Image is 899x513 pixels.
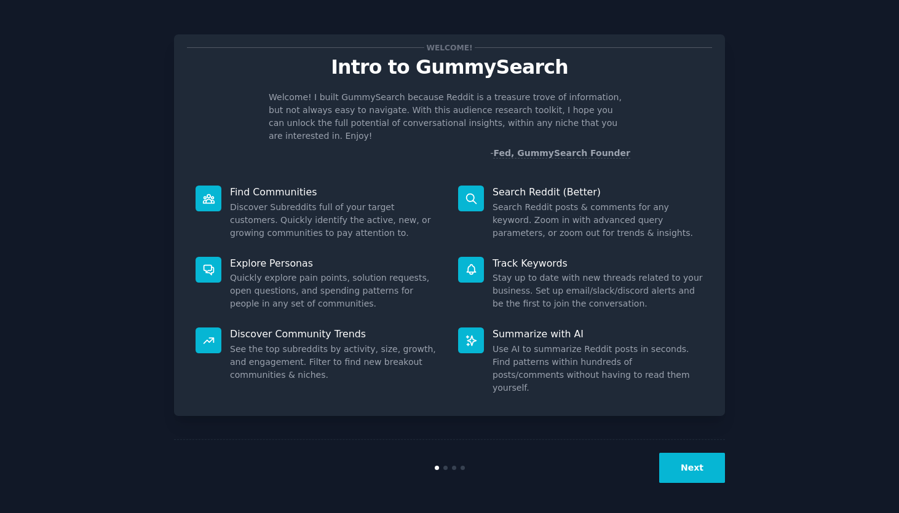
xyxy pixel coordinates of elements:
p: Search Reddit (Better) [493,186,703,198]
p: Intro to GummySearch [187,57,712,78]
p: Find Communities [230,186,441,198]
dd: Stay up to date with new threads related to your business. Set up email/slack/discord alerts and ... [493,272,703,310]
button: Next [659,453,725,483]
div: - [490,147,630,160]
a: Fed, GummySearch Founder [493,148,630,159]
dd: Use AI to summarize Reddit posts in seconds. Find patterns within hundreds of posts/comments with... [493,343,703,394]
p: Track Keywords [493,257,703,270]
span: Welcome! [424,41,475,54]
p: Summarize with AI [493,327,703,340]
dd: See the top subreddits by activity, size, growth, and engagement. Filter to find new breakout com... [230,343,441,382]
dd: Discover Subreddits full of your target customers. Quickly identify the active, new, or growing c... [230,201,441,240]
p: Explore Personas [230,257,441,270]
dd: Quickly explore pain points, solution requests, open questions, and spending patterns for people ... [230,272,441,310]
dd: Search Reddit posts & comments for any keyword. Zoom in with advanced query parameters, or zoom o... [493,201,703,240]
p: Welcome! I built GummySearch because Reddit is a treasure trove of information, but not always ea... [269,91,630,143]
p: Discover Community Trends [230,327,441,340]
